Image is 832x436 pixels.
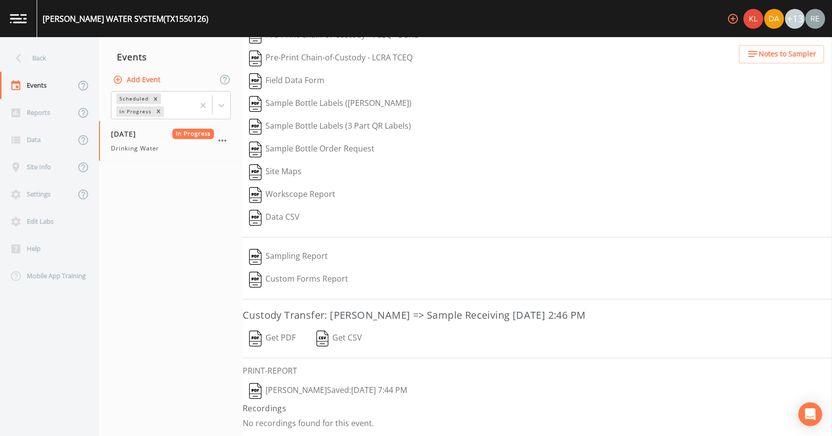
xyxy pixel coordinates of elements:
[764,9,784,29] div: David Weber
[243,327,302,350] button: Get PDF
[243,380,414,402] button: [PERSON_NAME]Saved:[DATE] 7:44 PM
[153,106,164,117] div: Remove In Progress
[249,187,261,203] img: svg%3e
[243,402,832,414] h4: Recordings
[739,45,824,63] button: Notes to Sampler
[243,366,832,376] h6: PRINT-REPORT
[243,245,334,268] button: Sampling Report
[243,138,381,161] button: Sample Bottle Order Request
[249,119,261,135] img: svg%3e
[243,307,832,323] h3: Custody Transfer: [PERSON_NAME] => Sample Receiving [DATE] 2:46 PM
[764,9,784,29] img: a84961a0472e9debc750dd08a004988d
[243,93,418,115] button: Sample Bottle Labels ([PERSON_NAME])
[243,184,342,206] button: Workscope Report
[759,48,816,60] span: Notes to Sampler
[785,9,805,29] div: +13
[249,331,261,346] img: svg%3e
[249,73,261,89] img: svg%3e
[243,115,417,138] button: Sample Bottle Labels (3 Part QR Labels)
[249,142,261,157] img: svg%3e
[243,70,331,93] button: Field Data Form
[316,331,329,346] img: svg%3e
[111,129,143,139] span: [DATE]
[111,144,159,153] span: Drinking Water
[243,161,308,184] button: Site Maps
[805,9,825,29] img: e720f1e92442e99c2aab0e3b783e6548
[310,327,369,350] button: Get CSV
[99,45,243,69] div: Events
[116,94,150,104] div: Scheduled
[249,96,261,112] img: svg%3e
[249,50,261,66] img: svg%3e
[249,272,261,288] img: svg%3e
[249,249,261,265] img: svg%3e
[243,206,306,229] button: Data CSV
[743,9,763,29] img: 9c4450d90d3b8045b2e5fa62e4f92659
[249,383,261,399] img: svg%3e
[249,210,261,226] img: svg%3e
[150,94,161,104] div: Remove Scheduled
[743,9,764,29] div: Kler Teran
[172,129,214,139] span: In Progress
[243,268,355,291] button: Custom Forms Report
[10,14,27,23] img: logo
[249,164,261,180] img: svg%3e
[99,121,243,161] a: [DATE]In ProgressDrinking Water
[116,106,153,117] div: In Progress
[111,71,164,89] button: Add Event
[798,402,822,426] div: Open Intercom Messenger
[243,47,419,70] button: Pre-Print Chain-of-Custody - LCRA TCEQ
[243,418,832,428] p: No recordings found for this event.
[43,13,208,25] div: [PERSON_NAME] WATER SYSTEM (TX1550126)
